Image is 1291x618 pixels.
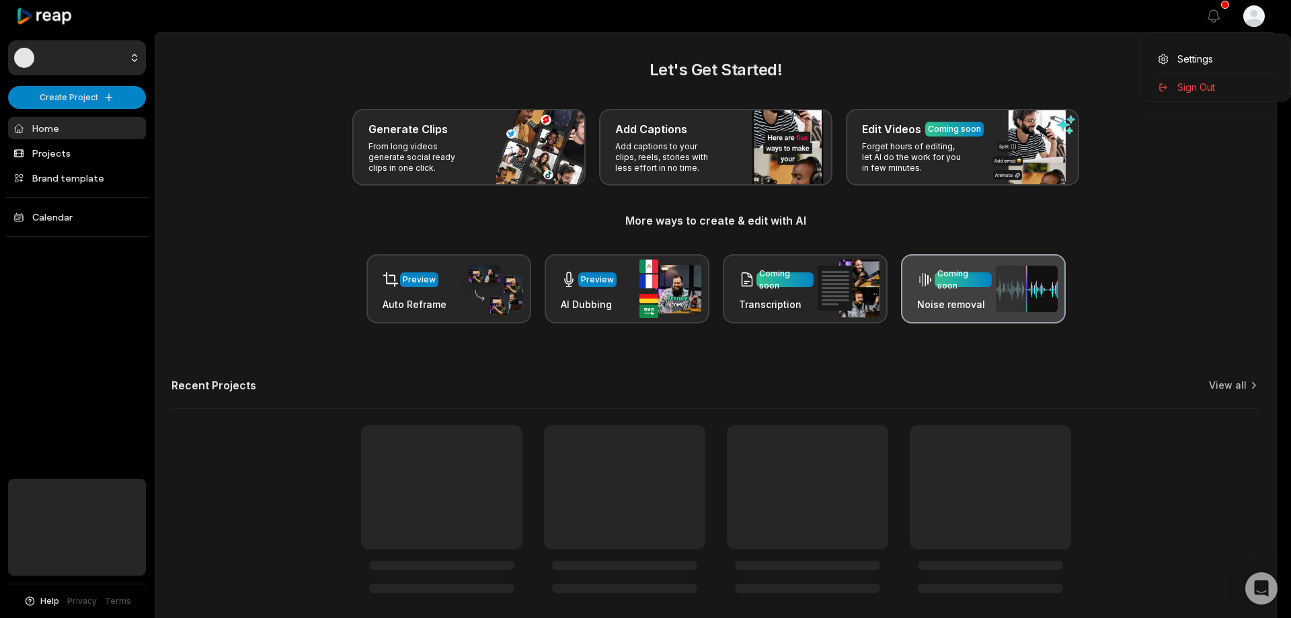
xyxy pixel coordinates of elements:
h3: AI Dubbing [561,297,617,311]
span: Help [40,595,59,607]
a: Calendar [8,206,146,228]
a: Projects [8,142,146,164]
p: Add captions to your clips, reels, stories with less effort in no time. [615,141,719,173]
a: Privacy [67,595,97,607]
img: ai_dubbing.png [639,260,701,318]
h2: Let's Get Started! [171,58,1260,82]
h3: Edit Videos [862,121,921,137]
div: Preview [403,274,436,286]
a: Home [8,117,146,139]
h3: Noise removal [917,297,992,311]
span: Settings [1177,52,1213,66]
p: From long videos generate social ready clips in one click. [368,141,473,173]
h2: Recent Projects [171,379,256,392]
p: Forget hours of editing, let AI do the work for you in few minutes. [862,141,966,173]
h3: Transcription [739,297,814,311]
a: Brand template [8,167,146,189]
span: Sign Out [1177,80,1215,94]
div: Coming soon [928,123,981,135]
div: Coming soon [759,268,811,292]
h3: Generate Clips [368,121,448,137]
h3: Add Captions [615,121,687,137]
h3: More ways to create & edit with AI [171,213,1260,229]
a: View all [1209,379,1247,392]
div: Preview [581,274,614,286]
div: Open Intercom Messenger [1245,572,1278,605]
a: Terms [105,595,131,607]
img: transcription.png [818,260,879,317]
h3: Auto Reframe [383,297,446,311]
div: Coming soon [937,268,989,292]
button: Create Project [8,86,146,109]
img: auto_reframe.png [461,263,523,315]
img: noise_removal.png [996,266,1058,312]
